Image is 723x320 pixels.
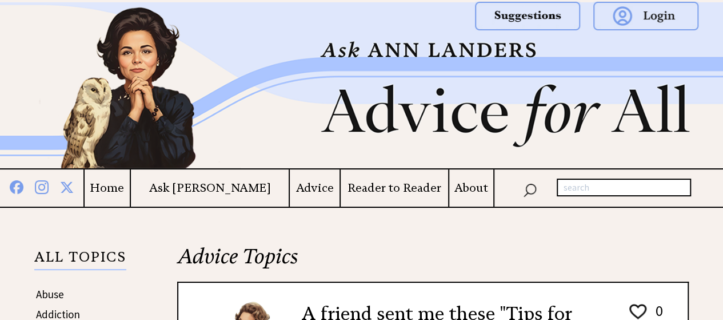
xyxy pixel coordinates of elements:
[177,243,689,282] h2: Advice Topics
[34,251,126,270] p: ALL TOPICS
[593,2,698,30] img: login.png
[85,181,130,195] a: Home
[341,181,448,195] a: Reader to Reader
[60,179,74,194] img: x%20blue.png
[35,178,49,194] img: instagram%20blue.png
[36,287,64,301] a: Abuse
[131,181,289,195] a: Ask [PERSON_NAME]
[523,181,537,197] img: search_nav.png
[557,179,691,197] input: search
[475,2,580,30] img: suggestions.png
[449,181,493,195] a: About
[10,178,23,194] img: facebook%20blue.png
[290,181,339,195] a: Advice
